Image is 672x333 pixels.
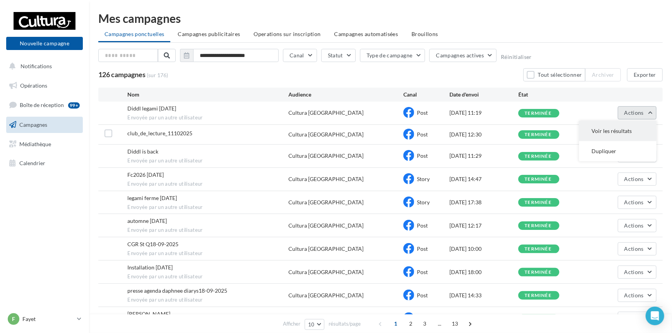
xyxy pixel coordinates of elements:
button: Actions [618,312,657,325]
span: Calendrier [19,160,45,166]
div: [DATE] 12:17 [449,222,518,229]
div: [DATE] 17:38 [449,198,518,206]
span: Campagnes [19,121,47,128]
div: [DATE] 14:47 [449,175,518,183]
div: [DATE] 18:00 [449,268,518,276]
span: Post [417,245,428,252]
span: Campagnes actives [436,52,484,59]
button: Actions [618,196,657,209]
button: Actions [618,289,657,302]
span: Actions [624,292,644,298]
div: [DATE] 11:29 [449,152,518,160]
span: CGR St Q18-09-2025 [127,241,178,247]
span: Fc2026 26-09-2025 [127,171,164,178]
div: terminée [525,223,552,228]
a: F Fayet [6,312,83,326]
span: Post [417,131,428,138]
div: Open Intercom Messenger [646,307,664,325]
button: Nouvelle campagne [6,37,83,50]
span: Envoyée par un autre utilisateur [127,250,288,257]
div: terminée [525,132,552,137]
div: [DATE] 14:33 [449,292,518,299]
button: Actions [618,219,657,232]
span: Actions [624,222,644,229]
span: Envoyée par un autre utilisateur [127,181,288,188]
span: Notifications [21,63,52,69]
button: 10 [305,319,324,330]
span: Story [417,176,430,182]
div: terminée [525,270,552,275]
span: Actions [624,109,644,116]
span: Post [417,152,428,159]
span: 2 [405,317,417,330]
div: terminée [525,293,552,298]
div: Cultura [GEOGRAPHIC_DATA] [288,152,363,160]
div: Cultura [GEOGRAPHIC_DATA] [288,198,363,206]
span: legami ferme 25-09-2025 [127,195,177,201]
button: Réinitialiser [501,54,532,60]
a: Opérations [5,78,84,94]
span: ... [434,317,446,330]
span: Diddl is back [127,148,158,155]
div: terminée [525,177,552,182]
span: Afficher [283,320,300,328]
button: Tout sélectionner [523,68,585,81]
button: Actions [618,173,657,186]
span: résultats/page [329,320,361,328]
span: Opérations [20,82,47,89]
div: [DATE] 10:00 [449,245,518,253]
div: Cultura [GEOGRAPHIC_DATA] [288,245,363,253]
span: Boîte de réception [20,102,64,108]
button: Voir les résultats [579,121,657,141]
div: Audience [288,91,403,98]
span: Envoyée par un autre utilisateur [127,273,288,280]
button: Campagnes actives [429,49,497,62]
span: Installation noel 2025 [127,264,173,271]
button: Statut [321,49,356,62]
div: 99+ [68,102,80,109]
span: Actions [624,245,644,252]
button: Canal [283,49,317,62]
span: F [12,315,15,323]
span: automne 23-09-2025 [127,217,167,224]
div: Cultura [GEOGRAPHIC_DATA] [288,131,363,138]
span: 13 [449,317,461,330]
div: État [518,91,587,98]
span: 10 [308,321,315,328]
span: Médiathèque [19,140,51,147]
a: Campagnes [5,117,84,133]
span: Post [417,292,428,298]
a: Calendrier [5,155,84,171]
span: Envoyée par un autre utilisateur [127,157,288,164]
div: terminée [525,247,552,252]
span: 126 campagnes [98,70,146,79]
span: Actions [624,199,644,205]
a: Boîte de réception99+ [5,97,84,113]
button: Actions [618,242,657,255]
div: Cultura [GEOGRAPHIC_DATA] [288,292,363,299]
div: terminée [525,200,552,205]
span: Post [417,269,428,275]
span: Post [417,109,428,116]
div: Cultura [GEOGRAPHIC_DATA] [288,222,363,229]
div: terminée [525,154,552,159]
div: Date d'envoi [449,91,518,98]
span: 3 [418,317,431,330]
div: Canal [403,91,449,98]
button: Dupliquer [579,141,657,161]
div: Cultura [GEOGRAPHIC_DATA] [288,268,363,276]
span: presse agenda daphnee diarys18-09-2025 [127,287,227,294]
button: Archiver [585,68,621,81]
span: Envoyée par un autre utilisateur [127,297,288,304]
span: Story [417,199,430,205]
span: Envoyée par un autre utilisateur [127,114,288,121]
p: Fayet [22,315,74,323]
div: Nom [127,91,288,98]
div: Cultura [GEOGRAPHIC_DATA] [288,175,363,183]
button: Notifications [5,58,81,74]
div: Mes campagnes [98,12,663,24]
div: [DATE] 11:19 [449,109,518,117]
button: Actions [618,106,657,119]
span: Brouillons [411,31,438,37]
div: terminée [525,111,552,116]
